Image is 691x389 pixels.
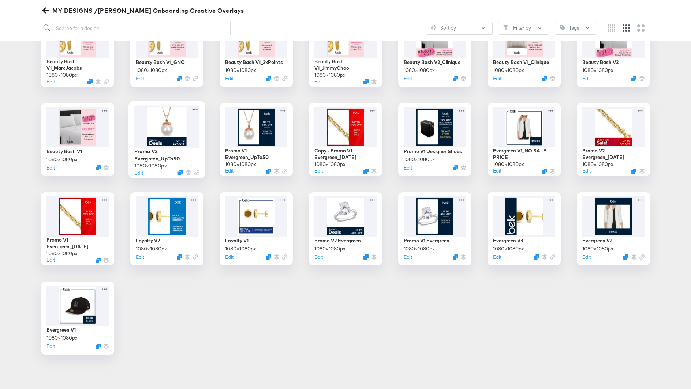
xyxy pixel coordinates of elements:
[282,254,287,260] svg: Link
[404,254,412,261] button: Edit
[87,79,93,84] button: Duplicate
[46,156,78,163] div: 1080 × 1080 px
[493,237,523,244] div: Evergreen V3
[631,169,636,174] svg: Duplicate
[623,254,628,260] svg: Duplicate
[582,147,645,161] div: Promo V2 Evergreen_[DATE]
[404,67,435,74] div: 1080 × 1080 px
[193,76,198,81] svg: Link
[314,161,345,168] div: 1080 × 1080 px
[96,258,101,263] svg: Duplicate
[130,14,203,87] div: Beauty Bash V1_GNO1080×1080pxEditDuplicate
[582,167,591,174] button: Edit
[104,79,109,84] svg: Link
[136,254,144,261] button: Edit
[398,192,471,265] div: Promo V1 Evergreen1080×1080pxEditDuplicate
[46,335,78,341] div: 1080 × 1080 px
[398,14,471,87] div: Beauty Bash V2_Clinique1080×1080pxEditDuplicate
[225,59,283,66] div: Beauty Bash V1_2xPoints
[46,78,55,85] button: Edit
[363,79,369,84] button: Duplicate
[41,14,114,87] div: Beauty Bash V1_MarcJacobs1080×1080pxEditDuplicate
[314,78,323,85] button: Edit
[608,24,615,32] svg: Small grid
[582,75,591,82] button: Edit
[314,72,345,79] div: 1080 × 1080 px
[493,254,501,261] button: Edit
[193,254,198,260] svg: Link
[309,103,382,176] div: Copy - Promo V1 Evergreen_[DATE]1080×1080pxEditDuplicate
[493,161,524,168] div: 1080 × 1080 px
[96,344,101,349] svg: Duplicate
[225,245,256,252] div: 1080 × 1080 px
[582,67,613,74] div: 1080 × 1080 px
[136,59,185,66] div: Beauty Bash V1_GNO
[314,58,377,72] div: Beauty Bash V1_JimmyChoo
[404,59,460,66] div: Beauty Bash V2_Clinique
[431,25,436,30] svg: Sliders
[46,343,55,350] button: Edit
[363,169,369,174] svg: Duplicate
[44,5,244,16] span: MY DESIGNS /[PERSON_NAME] Onboarding Creative Overlays
[225,67,256,74] div: 1080 × 1080 px
[453,165,458,170] button: Duplicate
[266,76,271,81] svg: Duplicate
[136,245,167,252] div: 1080 × 1080 px
[225,75,234,82] button: Edit
[426,22,493,35] button: SlidersSort by
[582,59,619,66] div: Beauty Bash V2
[534,254,539,260] button: Duplicate
[309,192,382,265] div: Promo V2 Evergreen1080×1080pxEditDuplicate
[314,237,361,244] div: Promo V2 Evergreen
[96,165,101,170] svg: Duplicate
[46,250,78,257] div: 1080 × 1080 px
[41,5,247,16] button: MY DESIGNS /[PERSON_NAME] Onboarding Creative Overlays
[363,254,369,260] svg: Duplicate
[177,170,183,175] svg: Duplicate
[46,326,76,333] div: Evergreen V1
[46,165,55,171] button: Edit
[404,156,435,163] div: 1080 × 1080 px
[314,167,323,174] button: Edit
[498,22,549,35] button: FilterFilter by
[503,25,508,30] svg: Filter
[453,76,458,81] svg: Duplicate
[488,192,561,265] div: Evergreen V31080×1080pxEditDuplicate
[404,237,449,244] div: Promo V1 Evergreen
[220,14,293,87] div: Beauty Bash V1_2xPoints1080×1080pxEditDuplicate
[493,245,524,252] div: 1080 × 1080 px
[266,254,271,260] svg: Duplicate
[542,76,547,81] button: Duplicate
[453,254,458,260] svg: Duplicate
[46,58,109,72] div: Beauty Bash V1_MarcJacobs
[266,169,271,174] button: Duplicate
[136,75,144,82] button: Edit
[493,67,524,74] div: 1080 × 1080 px
[225,147,287,161] div: Promo V1 Evergreen_UpTo50
[488,14,561,87] div: Beauty Bash V1_Clinique1080×1080pxEditDuplicate
[177,254,182,260] button: Duplicate
[225,161,256,168] div: 1080 × 1080 px
[225,167,234,174] button: Edit
[398,103,471,176] div: Promo V1 Designer Shoes1080×1080pxEditDuplicate
[550,254,555,260] svg: Link
[177,76,182,81] svg: Duplicate
[488,103,561,176] div: Evergreen V1_NO SALE PRICE1080×1080pxEditDuplicate
[46,148,82,155] div: Beauty Bash V1
[134,148,200,162] div: Promo V2 Evergreen_UpTo50
[41,22,231,35] input: Search for a design
[46,72,78,79] div: 1080 × 1080 px
[404,245,435,252] div: 1080 × 1080 px
[314,254,323,261] button: Edit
